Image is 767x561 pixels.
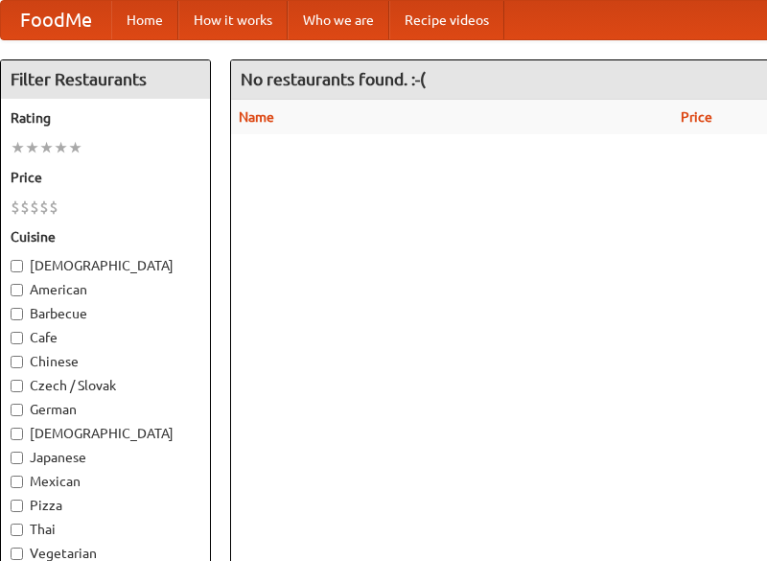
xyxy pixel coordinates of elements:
input: Barbecue [11,308,23,320]
ng-pluralize: No restaurants found. :-( [241,70,426,88]
label: Cafe [11,328,200,347]
li: ★ [68,137,82,158]
li: ★ [11,137,25,158]
label: Pizza [11,496,200,515]
h5: Rating [11,108,200,128]
li: $ [49,197,58,218]
label: Mexican [11,472,200,491]
li: ★ [54,137,68,158]
li: $ [20,197,30,218]
h5: Price [11,168,200,187]
a: Name [239,109,274,125]
a: FoodMe [1,1,111,39]
li: $ [39,197,49,218]
a: Who we are [288,1,389,39]
label: Barbecue [11,304,200,323]
a: How it works [178,1,288,39]
h4: Filter Restaurants [1,60,210,99]
h5: Cuisine [11,227,200,246]
li: ★ [25,137,39,158]
input: Mexican [11,476,23,488]
li: $ [11,197,20,218]
input: Thai [11,524,23,536]
label: American [11,280,200,299]
label: Chinese [11,352,200,371]
label: Czech / Slovak [11,376,200,395]
input: [DEMOGRAPHIC_DATA] [11,428,23,440]
label: [DEMOGRAPHIC_DATA] [11,256,200,275]
input: Chinese [11,356,23,368]
label: Thai [11,520,200,539]
input: Pizza [11,500,23,512]
li: $ [30,197,39,218]
input: Cafe [11,332,23,344]
input: Japanese [11,452,23,464]
input: American [11,284,23,296]
a: Recipe videos [389,1,504,39]
a: Home [111,1,178,39]
input: German [11,404,23,416]
label: [DEMOGRAPHIC_DATA] [11,424,200,443]
input: Czech / Slovak [11,380,23,392]
label: German [11,400,200,419]
label: Japanese [11,448,200,467]
a: Price [681,109,712,125]
input: [DEMOGRAPHIC_DATA] [11,260,23,272]
input: Vegetarian [11,548,23,560]
li: ★ [39,137,54,158]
